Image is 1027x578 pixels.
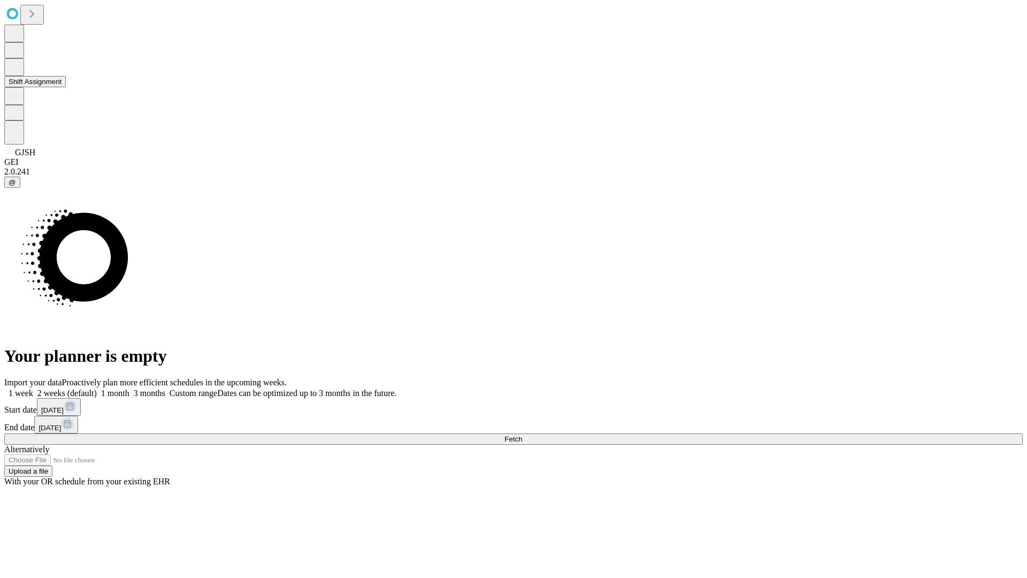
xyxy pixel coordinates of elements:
[4,433,1023,445] button: Fetch
[4,167,1023,177] div: 2.0.241
[4,346,1023,366] h1: Your planner is empty
[9,178,16,186] span: @
[4,157,1023,167] div: GEI
[504,435,522,443] span: Fetch
[4,378,62,387] span: Import your data
[41,406,64,414] span: [DATE]
[101,389,129,398] span: 1 month
[62,378,287,387] span: Proactively plan more efficient schedules in the upcoming weeks.
[4,416,1023,433] div: End date
[39,424,61,432] span: [DATE]
[37,389,97,398] span: 2 weeks (default)
[4,398,1023,416] div: Start date
[37,398,81,416] button: [DATE]
[4,177,20,188] button: @
[4,445,49,454] span: Alternatively
[217,389,396,398] span: Dates can be optimized up to 3 months in the future.
[34,416,78,433] button: [DATE]
[9,389,33,398] span: 1 week
[4,477,170,486] span: With your OR schedule from your existing EHR
[4,466,52,477] button: Upload a file
[4,76,66,87] button: Shift Assignment
[15,148,35,157] span: GJSH
[134,389,165,398] span: 3 months
[170,389,217,398] span: Custom range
